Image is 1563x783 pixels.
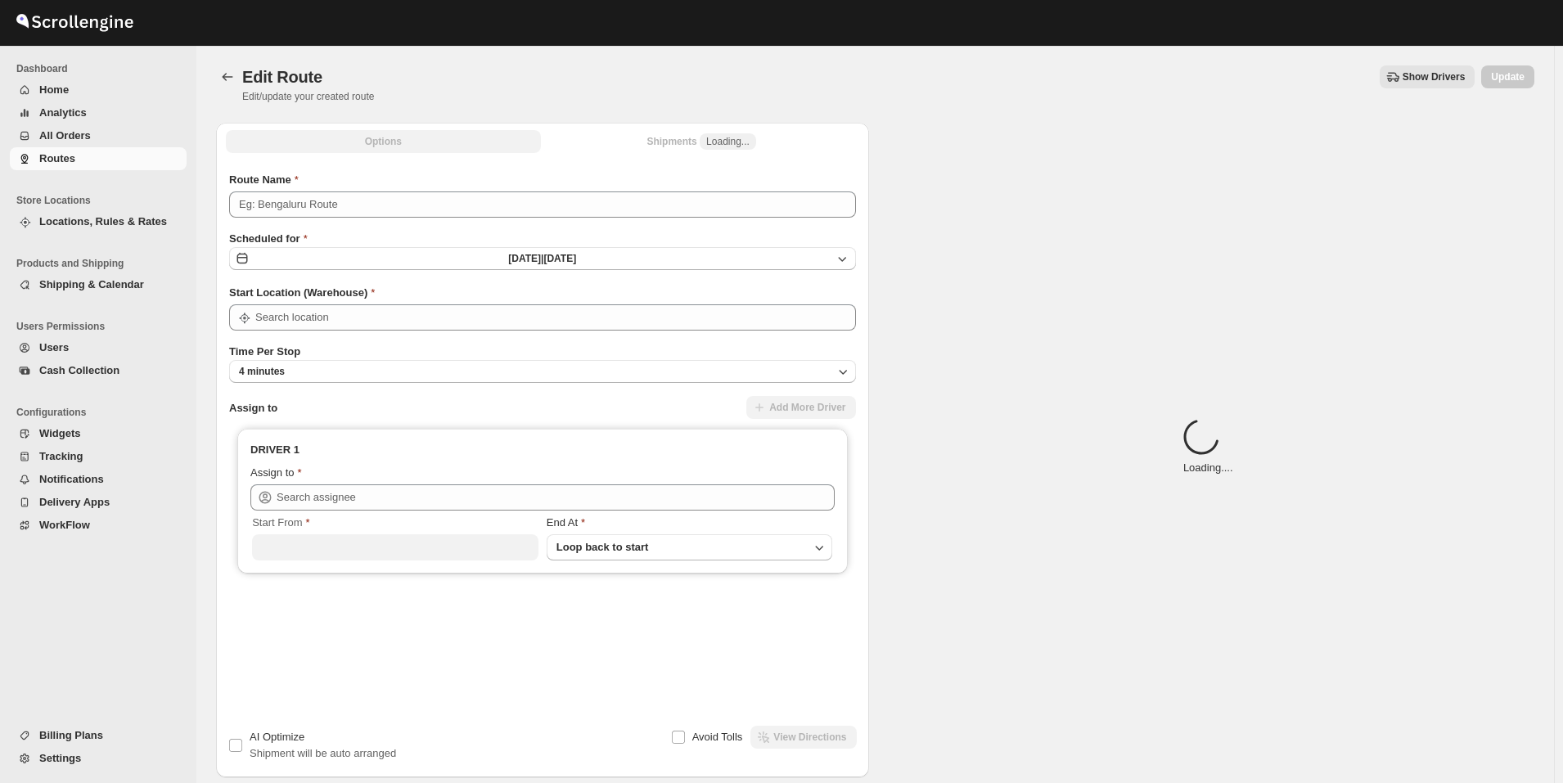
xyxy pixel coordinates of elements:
[16,320,188,333] span: Users Permissions
[242,68,322,86] span: Edit Route
[39,450,83,462] span: Tracking
[229,191,856,218] input: Eg: Bengaluru Route
[10,147,187,170] button: Routes
[250,465,294,481] div: Assign to
[706,135,750,148] span: Loading...
[39,473,104,485] span: Notifications
[16,62,188,75] span: Dashboard
[1403,70,1466,83] span: Show Drivers
[229,173,291,186] span: Route Name
[229,247,856,270] button: [DATE]|[DATE]
[39,106,87,119] span: Analytics
[544,130,859,153] button: Selected Shipments
[10,336,187,359] button: Users
[39,752,81,764] span: Settings
[252,516,302,529] span: Start From
[646,133,755,150] div: Shipments
[250,731,304,743] span: AI Optimize
[1380,65,1475,88] button: Show Drivers
[16,406,188,419] span: Configurations
[556,541,649,553] span: Loop back to start
[216,159,869,686] div: All Route Options
[10,210,187,233] button: Locations, Rules & Rates
[39,341,69,353] span: Users
[10,273,187,296] button: Shipping & Calendar
[547,534,833,560] button: Loop back to start
[250,442,835,458] h3: DRIVER 1
[229,345,300,358] span: Time Per Stop
[692,731,743,743] span: Avoid Tolls
[10,422,187,445] button: Widgets
[250,747,396,759] span: Shipment will be auto arranged
[255,304,856,331] input: Search location
[10,468,187,491] button: Notifications
[10,124,187,147] button: All Orders
[10,79,187,101] button: Home
[10,724,187,747] button: Billing Plans
[277,484,835,511] input: Search assignee
[10,359,187,382] button: Cash Collection
[39,278,144,290] span: Shipping & Calendar
[1183,419,1233,476] div: Loading... .
[16,257,188,270] span: Products and Shipping
[216,65,239,88] button: Routes
[39,427,80,439] span: Widgets
[39,496,110,508] span: Delivery Apps
[39,129,91,142] span: All Orders
[239,365,285,378] span: 4 minutes
[16,194,188,207] span: Store Locations
[365,135,402,148] span: Options
[229,286,367,299] span: Start Location (Warehouse)
[508,253,543,264] span: [DATE] |
[39,83,69,96] span: Home
[10,514,187,537] button: WorkFlow
[39,215,167,227] span: Locations, Rules & Rates
[229,402,277,414] span: Assign to
[39,152,75,164] span: Routes
[10,747,187,770] button: Settings
[10,445,187,468] button: Tracking
[543,253,576,264] span: [DATE]
[10,491,187,514] button: Delivery Apps
[39,364,119,376] span: Cash Collection
[226,130,541,153] button: All Route Options
[229,360,856,383] button: 4 minutes
[39,519,90,531] span: WorkFlow
[547,515,833,531] div: End At
[10,101,187,124] button: Analytics
[39,729,103,741] span: Billing Plans
[229,232,300,245] span: Scheduled for
[242,90,374,103] p: Edit/update your created route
